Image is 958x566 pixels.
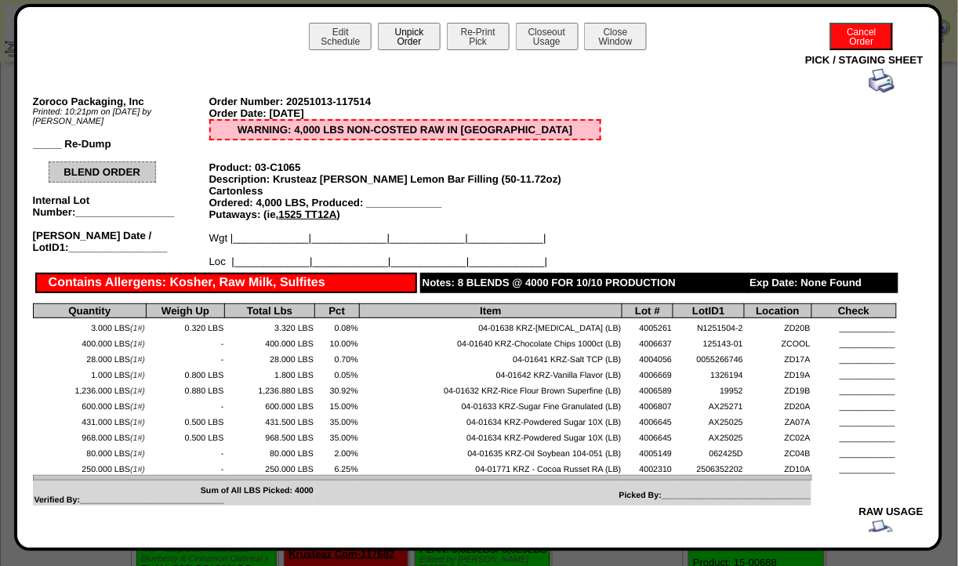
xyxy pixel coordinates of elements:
button: CloseWindow [584,23,647,50]
td: 968.000 LBS [33,428,146,444]
td: 04-01635 KRZ-Oil Soybean 104-051 (LB) [359,444,622,459]
a: CloseWindow [582,35,648,47]
div: Putaways: (ie, ) [209,209,601,220]
td: 3.000 LBS [33,318,146,334]
span: (1#) [130,418,145,427]
td: 0.08% [314,318,359,334]
div: Exp Date: None Found [748,273,898,293]
td: 1,236.000 LBS [33,381,146,397]
div: PICK / STAGING SHEET [33,54,924,66]
td: 1.800 LBS [225,365,315,381]
td: ZA07A [744,412,811,428]
div: Ordered: 4,000 LBS, Produced: _____________ [209,197,601,209]
th: Quantity [33,304,146,318]
td: 250.000 LBS [225,459,315,475]
td: ZD20B [744,318,811,334]
td: 1.000 LBS [33,365,146,381]
td: 4006645 [622,412,673,428]
td: AX25271 [673,397,745,412]
th: Check [811,304,896,318]
div: Order Date: [DATE] [209,107,601,119]
span: (1#) [130,355,145,365]
td: - [146,334,225,350]
div: _____ Re-Dump [33,138,209,150]
td: 968.500 LBS [225,428,315,444]
button: UnpickOrder [378,23,441,50]
td: ZC04B [744,444,811,459]
th: Pct [314,304,359,318]
img: print.gif [869,520,894,545]
div: Wgt |_____________|_____________|_____________|_____________| Loc |_____________|_____________|__... [209,232,601,267]
td: 6.25% [314,459,359,475]
td: ZD20A [744,397,811,412]
td: 35.00% [314,428,359,444]
button: CancelOrder [830,23,893,50]
div: Description: Krusteaz [PERSON_NAME] Lemon Bar Filling (50-11.72oz) Cartonless [209,173,601,197]
td: ____________ [811,397,896,412]
td: 04-01633 KRZ-Sugar Fine Granulated (LB) [359,397,622,412]
td: 10.00% [314,334,359,350]
td: 28.000 LBS [33,350,146,365]
button: CloseoutUsage [516,23,579,50]
div: Product: 03-C1065 [209,161,601,173]
td: ____________ [811,459,896,475]
u: 1525 TT12A [279,209,337,220]
td: 0.05% [314,365,359,381]
img: print.gif [869,68,894,93]
td: 04-01634 KRZ-Powdered Sugar 10X (LB) [359,412,622,428]
td: Sum of All LBS Picked: 4000 [33,481,314,506]
td: 15.00% [314,397,359,412]
td: 1,236.880 LBS [225,381,315,397]
td: 250.000 LBS [33,459,146,475]
th: LotID1 [673,304,745,318]
td: 80.000 LBS [225,444,315,459]
td: 4005261 [622,318,673,334]
td: AX25025 [673,412,745,428]
td: - [146,444,225,459]
button: EditSchedule [309,23,372,50]
td: 0.800 LBS [146,365,225,381]
td: 400.000 LBS [225,334,315,350]
td: 400.000 LBS [33,334,146,350]
td: 4006645 [622,428,673,444]
td: 28.000 LBS [225,350,315,365]
td: ____________ [811,318,896,334]
td: ____________ [811,412,896,428]
td: 125143-01 [673,334,745,350]
td: 30.92% [314,381,359,397]
div: Verified By:_______________________________ [34,495,314,505]
td: - [146,350,225,365]
span: (1#) [130,339,145,349]
td: ZD17A [744,350,811,365]
td: 062425D [673,444,745,459]
td: 1326194 [673,365,745,381]
td: 0055266746 [673,350,745,365]
td: AX25025 [673,428,745,444]
button: Re-PrintPick [447,23,510,50]
td: 04-01771 KRZ - Cocoa Russet RA (LB) [359,459,622,475]
td: 4006637 [622,334,673,350]
td: Picked By:________________________________ [314,481,811,506]
th: Weigh Up [146,304,225,318]
td: ____________ [811,334,896,350]
td: 4006669 [622,365,673,381]
td: 04-01638 KRZ-[MEDICAL_DATA] (LB) [359,318,622,334]
td: ____________ [811,428,896,444]
td: ZD10A [744,459,811,475]
td: ZD19A [744,365,811,381]
td: - [146,459,225,475]
td: 431.000 LBS [33,412,146,428]
th: Total Lbs [225,304,315,318]
span: (1#) [130,371,145,380]
td: N1251504-2 [673,318,745,334]
td: ZD19B [744,381,811,397]
td: 4006589 [622,381,673,397]
div: Zoroco Packaging, Inc [33,96,209,107]
td: ____________ [811,381,896,397]
td: 3.320 LBS [225,318,315,334]
span: (1#) [130,449,145,459]
div: RAW USAGE [33,506,924,517]
span: (1#) [130,434,145,443]
td: 04-01632 KRZ-Rice Flour Brown Superfine (LB) [359,381,622,397]
td: 431.500 LBS [225,412,315,428]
